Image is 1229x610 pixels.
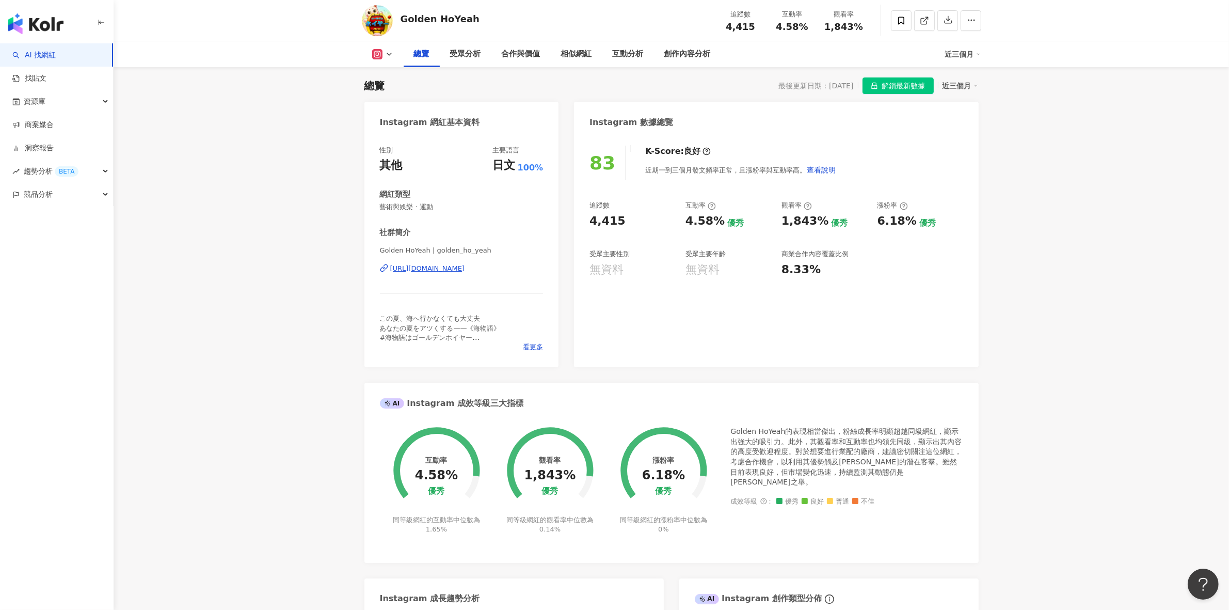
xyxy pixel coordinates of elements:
[380,593,480,604] div: Instagram 成長趨勢分析
[645,146,711,157] div: K-Score :
[685,201,716,210] div: 互動率
[695,594,720,604] div: AI
[589,213,626,229] div: 4,415
[380,398,523,409] div: Instagram 成效等級三大指標
[658,525,669,533] span: 0%
[505,515,595,534] div: 同等級網紅的觀看率中位數為
[685,249,726,259] div: 受眾主要年齡
[12,50,56,60] a: searchAI 找網紅
[24,160,78,183] span: 趨勢分析
[589,249,630,259] div: 受眾主要性別
[539,525,561,533] span: 0.14%
[364,79,385,93] div: 總覽
[390,264,465,273] div: [URL][DOMAIN_NAME]
[781,213,829,229] div: 1,843%
[12,168,20,175] span: rise
[502,48,540,60] div: 合作與價值
[492,146,519,155] div: 主要語言
[401,12,480,25] div: Golden HoYeah
[731,427,963,488] div: Golden HoYeah的表現相當傑出，粉絲成長率明顯超越同級網紅，顯示出強大的吸引力。此外，其觀看率和互動率也均領先同級，顯示出其內容的高度受歡迎程度。對於想要進行業配的廠商，建議密切關注這...
[781,249,849,259] div: 商業合作內容覆蓋比例
[1188,569,1219,600] iframe: Help Scout Beacon - Open
[380,189,411,200] div: 網紅類型
[492,158,515,174] div: 日文
[613,48,644,60] div: 互動分析
[645,160,836,180] div: 近期一到三個月發文頻率正常，且漲粉率與互動率高。
[414,48,429,60] div: 總覽
[542,487,558,496] div: 優秀
[726,21,755,32] span: 4,415
[807,166,836,174] span: 查看說明
[806,160,836,180] button: 查看說明
[12,120,54,130] a: 商案媒合
[652,456,674,464] div: 漲粉率
[877,201,908,210] div: 漲粉率
[882,78,925,95] span: 解鎖最新數據
[380,146,393,155] div: 性別
[778,82,853,90] div: 最後更新日期：[DATE]
[561,48,592,60] div: 相似網紅
[415,468,458,483] div: 4.58%
[684,146,700,157] div: 良好
[823,593,836,605] span: info-circle
[919,217,936,229] div: 優秀
[618,515,709,534] div: 同等級網紅的漲粉率中位數為
[12,143,54,153] a: 洞察報告
[945,46,981,62] div: 近三個月
[8,13,63,34] img: logo
[776,498,799,506] span: 優秀
[781,262,821,278] div: 8.33%
[685,262,720,278] div: 無資料
[827,498,850,506] span: 普通
[721,9,760,20] div: 追蹤數
[589,201,610,210] div: 追蹤數
[539,456,561,464] div: 觀看率
[428,487,444,496] div: 優秀
[523,342,543,352] span: 看更多
[824,9,864,20] div: 觀看率
[943,79,979,92] div: 近三個月
[24,90,45,113] span: 資源庫
[642,468,685,483] div: 6.18%
[877,213,917,229] div: 6.18%
[589,152,615,174] div: 83
[362,5,393,36] img: KOL Avatar
[12,73,46,84] a: 找貼文
[727,217,744,229] div: 優秀
[852,498,875,506] span: 不佳
[664,48,711,60] div: 創作內容分析
[391,515,482,534] div: 同等級網紅的互動率中位數為
[380,202,544,212] span: 藝術與娛樂 · 運動
[655,487,672,496] div: 優秀
[824,22,863,32] span: 1,843%
[24,183,53,206] span: 競品分析
[380,227,411,238] div: 社群簡介
[773,9,812,20] div: 互動率
[695,593,822,604] div: Instagram 創作類型分佈
[863,77,934,94] button: 解鎖最新數據
[380,246,544,255] span: Golden HoYeah | golden_ho_yeah
[518,162,543,174] span: 100%
[426,525,447,533] span: 1.65%
[685,213,725,229] div: 4.58%
[380,117,480,128] div: Instagram 網紅基本資料
[450,48,481,60] div: 受眾分析
[380,315,501,360] span: この夏、海へ行かなくても大丈夫 あなたの夏をアツくする——《海物語》 #海物語はゴールデンホイヤー 一緒にホイヤーしない？ ↓↓↓↓↓↓↓↓↓↓
[802,498,824,506] span: 良好
[380,398,405,409] div: AI
[776,22,808,32] span: 4.58%
[380,158,403,174] div: 其他
[831,217,848,229] div: 優秀
[781,201,812,210] div: 觀看率
[380,264,544,273] a: [URL][DOMAIN_NAME]
[524,468,576,483] div: 1,843%
[55,166,78,177] div: BETA
[425,456,447,464] div: 互動率
[589,117,673,128] div: Instagram 數據總覽
[731,498,963,506] div: 成效等級 ：
[589,262,624,278] div: 無資料
[871,82,878,89] span: lock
